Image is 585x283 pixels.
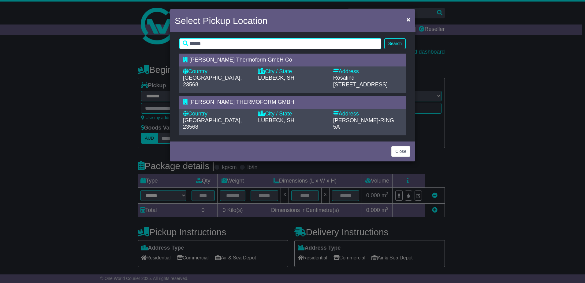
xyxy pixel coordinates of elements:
[258,68,327,75] div: City / State
[175,14,268,28] h4: Select Pickup Location
[407,16,410,23] span: ×
[189,99,294,105] span: [PERSON_NAME] THERMOFORM GMBH
[404,13,413,26] button: Close
[183,117,242,130] span: [GEOGRAPHIC_DATA], 23568
[258,75,294,81] span: LUEBECK, SH
[333,111,402,117] div: Address
[183,111,252,117] div: Country
[333,68,402,75] div: Address
[333,75,388,88] span: Rosalind [STREET_ADDRESS]
[333,117,394,130] span: [PERSON_NAME]-RING 5A
[384,38,406,49] button: Search
[258,117,294,123] span: LUEBECK, SH
[258,111,327,117] div: City / State
[183,75,242,88] span: [GEOGRAPHIC_DATA], 23568
[189,57,292,63] span: [PERSON_NAME] Thermoform GmbH Co
[183,68,252,75] div: Country
[391,146,410,157] button: Close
